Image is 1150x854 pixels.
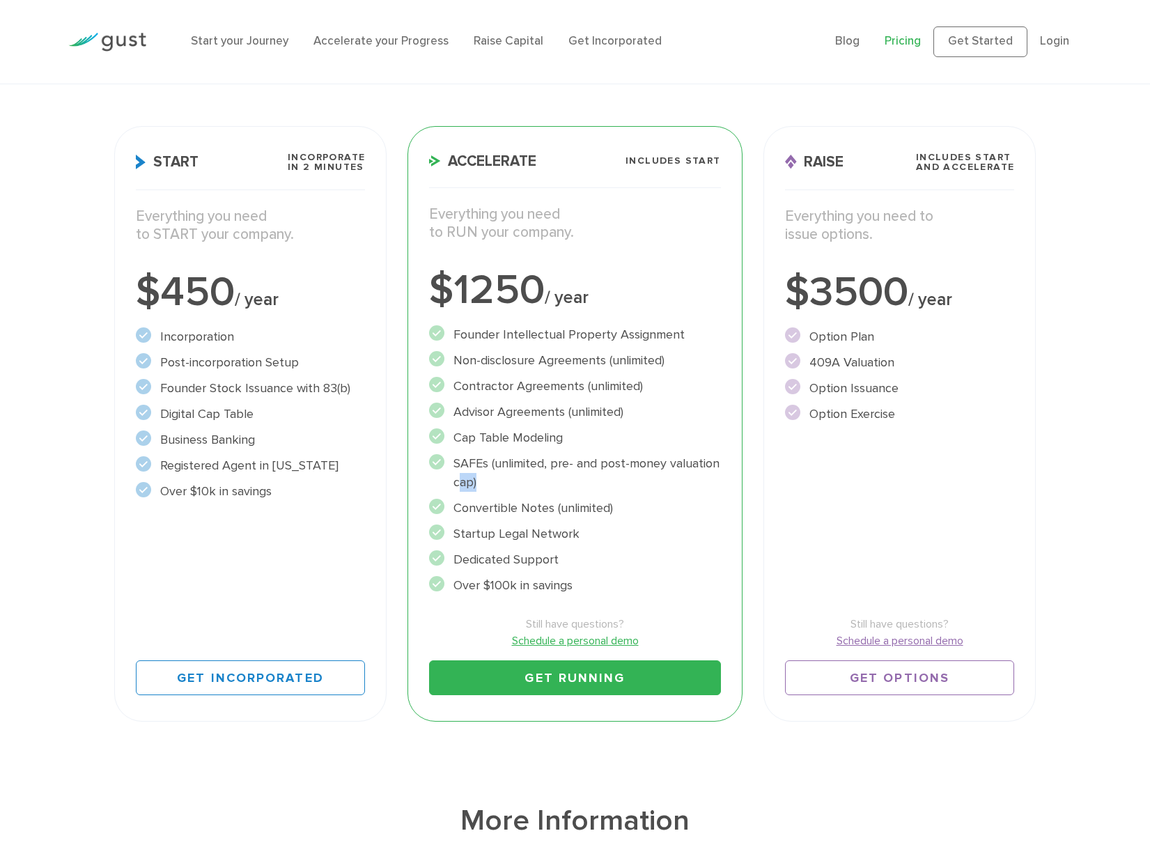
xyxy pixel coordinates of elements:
li: Founder Intellectual Property Assignment [429,325,720,344]
a: Pricing [885,34,921,48]
li: Over $10k in savings [136,482,366,501]
a: Login [1040,34,1069,48]
span: Still have questions? [785,616,1015,632]
img: Raise Icon [785,155,797,169]
li: Founder Stock Issuance with 83(b) [136,379,366,398]
span: Accelerate [429,154,536,169]
span: / year [908,289,952,310]
p: Everything you need to issue options. [785,208,1015,244]
a: Raise Capital [474,34,543,48]
a: Schedule a personal demo [429,632,720,649]
img: Gust Logo [68,33,146,52]
li: 409A Valuation [785,353,1015,372]
span: Raise [785,155,844,169]
span: Still have questions? [429,616,720,632]
a: Get Running [429,660,720,695]
span: Includes START [625,156,721,166]
a: Blog [835,34,860,48]
li: Dedicated Support [429,550,720,569]
span: / year [545,287,589,308]
div: $1250 [429,270,720,311]
li: SAFEs (unlimited, pre- and post-money valuation cap) [429,454,720,492]
li: Incorporation [136,327,366,346]
p: Everything you need to RUN your company. [429,205,720,242]
li: Business Banking [136,430,366,449]
li: Non-disclosure Agreements (unlimited) [429,351,720,370]
li: Option Exercise [785,405,1015,424]
span: / year [235,289,279,310]
span: Includes START and ACCELERATE [916,153,1015,172]
li: Over $100k in savings [429,576,720,595]
li: Contractor Agreements (unlimited) [429,377,720,396]
div: $3500 [785,272,1015,313]
li: Advisor Agreements (unlimited) [429,403,720,421]
span: Incorporate in 2 Minutes [288,153,365,172]
li: Digital Cap Table [136,405,366,424]
li: Option Issuance [785,379,1015,398]
li: Registered Agent in [US_STATE] [136,456,366,475]
a: Accelerate your Progress [313,34,449,48]
div: $450 [136,272,366,313]
li: Cap Table Modeling [429,428,720,447]
a: Get Started [933,26,1027,57]
li: Option Plan [785,327,1015,346]
img: Start Icon X2 [136,155,146,169]
a: Schedule a personal demo [785,632,1015,649]
li: Post-incorporation Setup [136,353,366,372]
p: Everything you need to START your company. [136,208,366,244]
li: Startup Legal Network [429,525,720,543]
a: Start your Journey [191,34,288,48]
a: Get Incorporated [136,660,366,695]
img: Accelerate Icon [429,155,441,166]
a: Get Options [785,660,1015,695]
li: Convertible Notes (unlimited) [429,499,720,518]
span: Start [136,155,199,169]
a: Get Incorporated [568,34,662,48]
h1: More Information [114,802,1036,841]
